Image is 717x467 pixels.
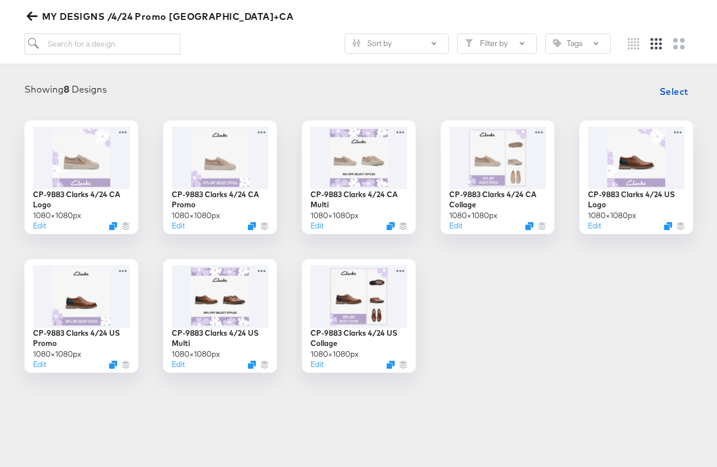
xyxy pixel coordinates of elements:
[33,359,46,370] button: Edit
[64,84,69,95] strong: 8
[465,39,473,47] svg: Filter
[650,38,662,49] svg: Medium grid
[33,328,130,349] div: CP-9883 Clarks 4/24 US Promo
[163,120,277,234] div: CP-9883 Clarks 4/24 CA Promo1080×1080pxEditDuplicate
[660,84,689,99] span: Select
[449,210,498,221] div: 1080 × 1080 px
[655,80,693,103] button: Select
[302,120,416,234] div: CP-9883 Clarks 4/24 CA Multi1080×1080pxEditDuplicate
[24,83,107,96] div: Showing Designs
[588,220,601,231] button: Edit
[628,38,639,49] svg: Small grid
[310,349,359,360] div: 1080 × 1080 px
[457,34,537,54] button: FilterFilter by
[449,189,546,210] div: CP-9883 Clarks 4/24 CA Collage
[29,9,294,24] span: MY DESIGNS /4/24 Promo [GEOGRAPHIC_DATA]+CA
[24,9,299,24] button: MY DESIGNS /4/24 Promo [GEOGRAPHIC_DATA]+CA
[33,220,46,231] button: Edit
[172,220,185,231] button: Edit
[172,210,220,221] div: 1080 × 1080 px
[172,328,268,349] div: CP-9883 Clarks 4/24 US Multi
[172,359,185,370] button: Edit
[302,259,416,373] div: CP-9883 Clarks 4/24 US Collage1080×1080pxEditDuplicate
[673,38,685,49] svg: Large grid
[33,189,130,210] div: CP-9883 Clarks 4/24 CA Logo
[33,349,81,360] div: 1080 × 1080 px
[109,361,117,369] svg: Duplicate
[172,189,268,210] div: CP-9883 Clarks 4/24 CA Promo
[172,349,220,360] div: 1080 × 1080 px
[24,120,138,234] div: CP-9883 Clarks 4/24 CA Logo1080×1080pxEditDuplicate
[345,34,449,54] button: SlidersSort by
[588,210,636,221] div: 1080 × 1080 px
[525,222,533,230] svg: Duplicate
[588,189,685,210] div: CP-9883 Clarks 4/24 US Logo
[310,328,407,349] div: CP-9883 Clarks 4/24 US Collage
[387,222,395,230] svg: Duplicate
[163,259,277,373] div: CP-9883 Clarks 4/24 US Multi1080×1080pxEditDuplicate
[33,210,81,221] div: 1080 × 1080 px
[545,34,611,54] button: TagTags
[310,220,324,231] button: Edit
[387,361,395,369] svg: Duplicate
[579,120,693,234] div: CP-9883 Clarks 4/24 US Logo1080×1080pxEditDuplicate
[449,220,462,231] button: Edit
[24,34,180,55] input: Search for a design
[109,222,117,230] svg: Duplicate
[310,210,359,221] div: 1080 × 1080 px
[310,189,407,210] div: CP-9883 Clarks 4/24 CA Multi
[310,359,324,370] button: Edit
[441,120,554,234] div: CP-9883 Clarks 4/24 CA Collage1080×1080pxEditDuplicate
[24,259,138,373] div: CP-9883 Clarks 4/24 US Promo1080×1080pxEditDuplicate
[248,361,256,369] svg: Duplicate
[248,222,256,230] svg: Duplicate
[553,39,561,47] svg: Tag
[664,222,672,230] svg: Duplicate
[353,39,360,47] svg: Sliders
